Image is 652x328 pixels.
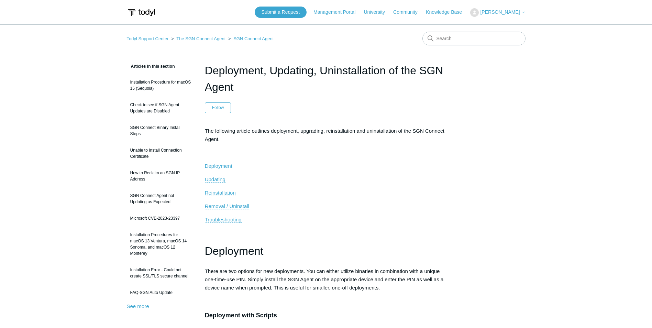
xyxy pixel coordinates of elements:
a: Installation Procedures for macOS 13 Ventura, macOS 14 Sonoma, and macOS 12 Monterey [127,228,195,260]
span: There are two options for new deployments. You can either utilize binaries in combination with a ... [205,268,444,291]
span: Deployment with Scripts [205,312,277,319]
a: Knowledge Base [426,9,469,16]
a: Todyl Support Center [127,36,169,41]
button: Follow Article [205,102,231,113]
span: [PERSON_NAME] [480,9,520,15]
a: Check to see if SGN Agent Updates are Disabled [127,98,195,118]
span: Troubleshooting [205,217,242,222]
a: How to Reclaim an SGN IP Address [127,166,195,186]
a: University [364,9,391,16]
a: Unable to Install Connection Certificate [127,144,195,163]
input: Search [422,32,526,45]
span: Reinstallation [205,190,236,196]
span: Deployment [205,245,264,257]
a: Updating [205,176,225,183]
a: SGN Connect Binary Install Steps [127,121,195,140]
a: Troubleshooting [205,217,242,223]
a: Installation Error - Could not create SSL/TLS secure channel [127,263,195,283]
li: The SGN Connect Agent [170,36,227,41]
a: Microsoft CVE-2023-23397 [127,212,195,225]
a: Community [393,9,424,16]
a: See more [127,303,149,309]
a: Installation Procedure for macOS 15 (Sequoia) [127,76,195,95]
span: Articles in this section [127,64,175,69]
a: Submit a Request [255,7,307,18]
a: FAQ-SGN Auto Update [127,286,195,299]
a: Removal / Uninstall [205,203,249,209]
button: [PERSON_NAME] [470,8,525,17]
span: The following article outlines deployment, upgrading, reinstallation and uninstallation of the SG... [205,128,444,142]
a: Deployment [205,163,232,169]
a: SGN Connect Agent not Updating as Expected [127,189,195,208]
h1: Deployment, Updating, Uninstallation of the SGN Agent [205,62,447,95]
li: Todyl Support Center [127,36,170,41]
a: Reinstallation [205,190,236,196]
a: SGN Connect Agent [233,36,274,41]
a: Management Portal [313,9,362,16]
img: Todyl Support Center Help Center home page [127,6,156,19]
li: SGN Connect Agent [227,36,274,41]
a: The SGN Connect Agent [176,36,225,41]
